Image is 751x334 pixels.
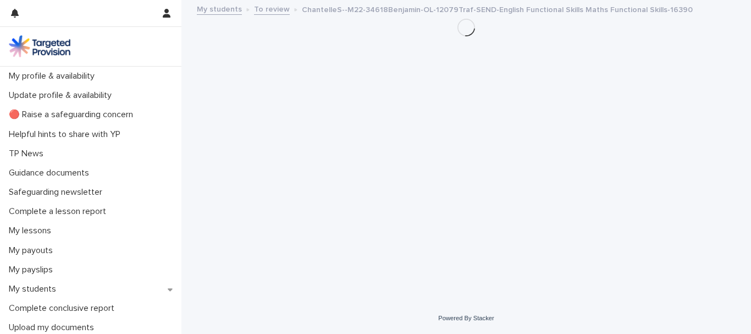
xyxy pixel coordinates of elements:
p: My profile & availability [4,71,103,81]
p: My payouts [4,245,62,256]
p: ChantelleS--M22-34618Benjamin-OL-12079Traf-SEND-English Functional Skills Maths Functional Skills... [302,3,693,15]
p: Complete a lesson report [4,206,115,217]
img: M5nRWzHhSzIhMunXDL62 [9,35,70,57]
p: Update profile & availability [4,90,120,101]
p: TP News [4,149,52,159]
p: My payslips [4,265,62,275]
p: My lessons [4,226,60,236]
a: My students [197,2,242,15]
a: Powered By Stacker [438,315,494,321]
p: Safeguarding newsletter [4,187,111,198]
p: Upload my documents [4,322,103,333]
p: Complete conclusive report [4,303,123,314]
p: Helpful hints to share with YP [4,129,129,140]
a: To review [254,2,290,15]
p: 🔴 Raise a safeguarding concern [4,109,142,120]
p: Guidance documents [4,168,98,178]
p: My students [4,284,65,294]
